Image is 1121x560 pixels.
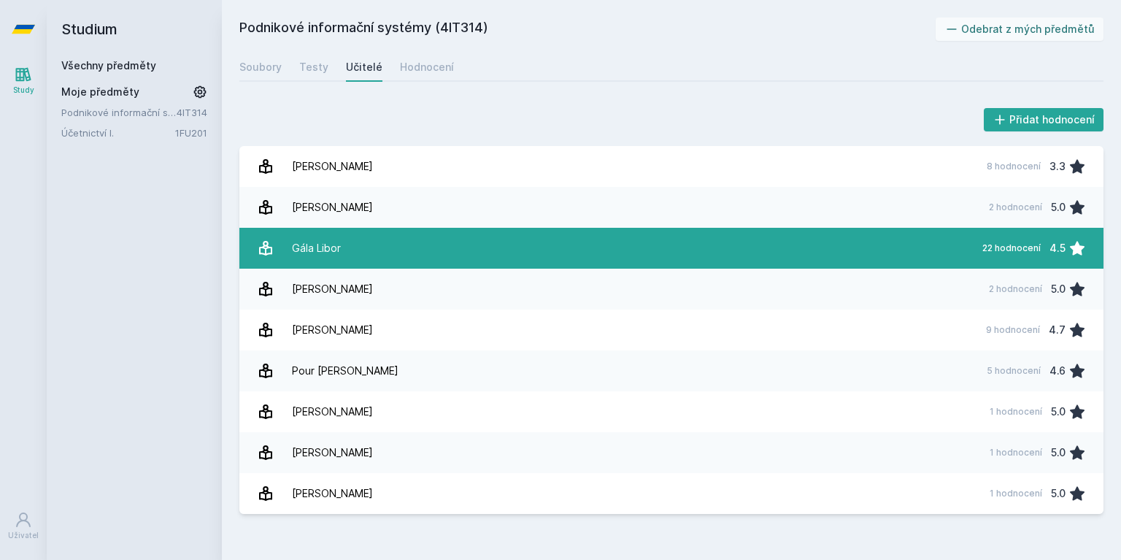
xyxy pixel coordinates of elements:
div: Pour [PERSON_NAME] [292,356,398,386]
div: 2 hodnocení [989,283,1042,295]
div: Testy [299,60,328,74]
a: 1FU201 [175,127,207,139]
a: Všechny předměty [61,59,156,72]
div: [PERSON_NAME] [292,397,373,426]
div: 9 hodnocení [986,324,1040,336]
div: 2 hodnocení [989,202,1042,213]
div: [PERSON_NAME] [292,152,373,181]
span: Moje předměty [61,85,139,99]
div: 22 hodnocení [982,242,1041,254]
a: [PERSON_NAME] 1 hodnocení 5.0 [239,473,1103,514]
div: [PERSON_NAME] [292,438,373,467]
div: Učitelé [346,60,382,74]
button: Odebrat z mých předmětů [936,18,1104,41]
div: 5.0 [1051,397,1066,426]
a: Podnikové informační systémy [61,105,177,120]
div: 4.6 [1049,356,1066,386]
div: Hodnocení [400,60,454,74]
div: 5.0 [1051,479,1066,508]
div: 3.3 [1049,152,1066,181]
a: [PERSON_NAME] 8 hodnocení 3.3 [239,146,1103,187]
a: Pour [PERSON_NAME] 5 hodnocení 4.6 [239,350,1103,391]
div: 5.0 [1051,275,1066,304]
div: 5.0 [1051,193,1066,222]
a: [PERSON_NAME] 1 hodnocení 5.0 [239,432,1103,473]
div: [PERSON_NAME] [292,193,373,222]
a: Study [3,58,44,103]
a: 4IT314 [177,107,207,118]
div: Gála Libor [292,234,341,263]
h2: Podnikové informační systémy (4IT314) [239,18,936,41]
div: 1 hodnocení [990,447,1042,459]
a: Uživatel [3,504,44,548]
button: Přidat hodnocení [984,108,1104,131]
div: Study [13,85,34,96]
a: Účetnictví I. [61,126,175,140]
a: [PERSON_NAME] 9 hodnocení 4.7 [239,310,1103,350]
div: 4.5 [1049,234,1066,263]
div: Soubory [239,60,282,74]
a: [PERSON_NAME] 2 hodnocení 5.0 [239,269,1103,310]
div: 1 hodnocení [990,406,1042,418]
a: [PERSON_NAME] 2 hodnocení 5.0 [239,187,1103,228]
div: 5 hodnocení [987,365,1041,377]
a: Gála Libor 22 hodnocení 4.5 [239,228,1103,269]
div: [PERSON_NAME] [292,275,373,304]
a: Soubory [239,53,282,82]
div: 4.7 [1049,315,1066,345]
a: Hodnocení [400,53,454,82]
div: Uživatel [8,530,39,541]
div: [PERSON_NAME] [292,315,373,345]
div: 5.0 [1051,438,1066,467]
div: 1 hodnocení [990,488,1042,499]
a: Testy [299,53,328,82]
div: 8 hodnocení [987,161,1041,172]
a: Učitelé [346,53,382,82]
div: [PERSON_NAME] [292,479,373,508]
a: [PERSON_NAME] 1 hodnocení 5.0 [239,391,1103,432]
